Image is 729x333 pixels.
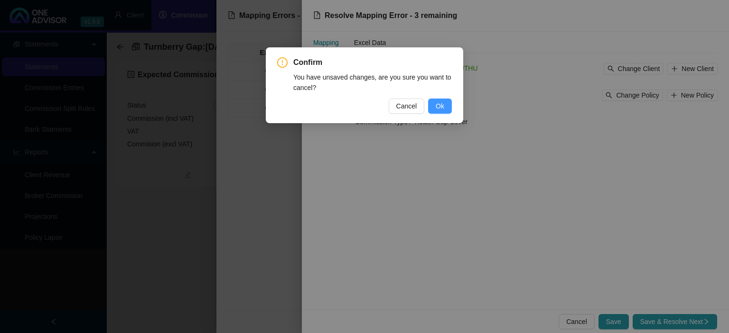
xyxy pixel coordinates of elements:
[277,57,288,68] span: exclamation-circle
[396,101,417,111] span: Cancel
[436,101,444,111] span: Ok
[428,99,452,114] button: Ok
[293,72,452,93] div: You have unsaved changes, are you sure you want to cancel?
[389,99,425,114] button: Cancel
[293,57,452,68] span: Confirm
